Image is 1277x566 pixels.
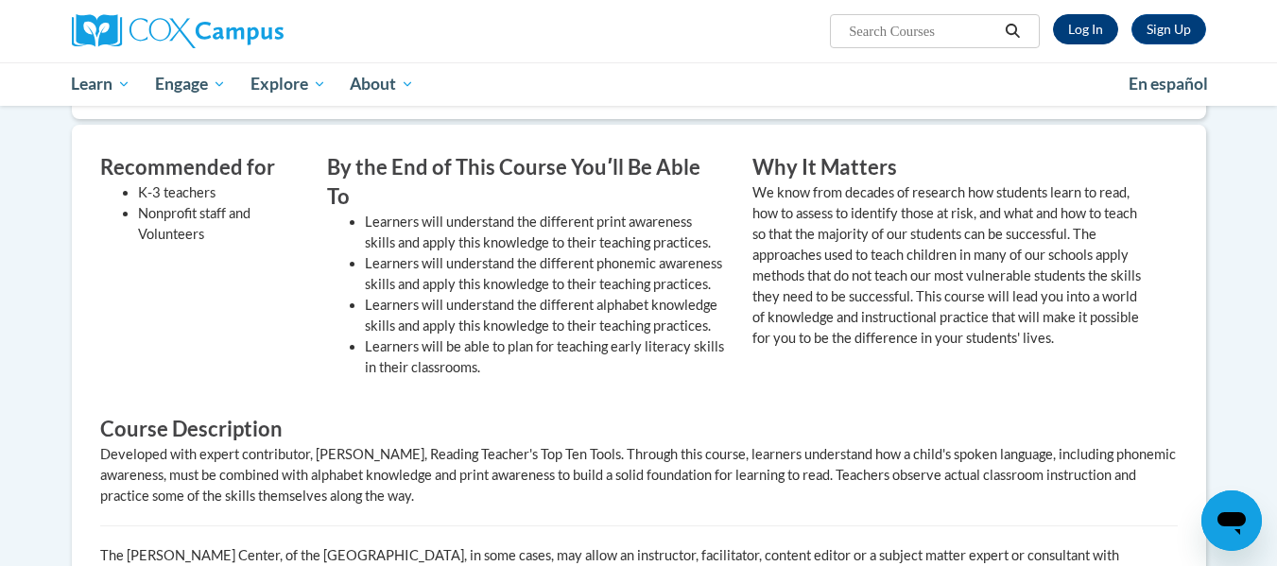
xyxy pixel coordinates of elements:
[72,14,431,48] a: Cox Campus
[365,253,724,295] li: Learners will understand the different phonemic awareness skills and apply this knowledge to thei...
[72,14,284,48] img: Cox Campus
[71,73,130,95] span: Learn
[752,182,1149,349] p: We know from decades of research how students learn to read, how to assess to identify those at r...
[1201,490,1262,551] iframe: Button to launch messaging window
[1116,64,1220,104] a: En español
[138,182,299,203] li: K-3 teachers
[1129,74,1208,94] span: En español
[365,295,724,336] li: Learners will understand the different alphabet knowledge skills and apply this knowledge to thei...
[143,62,238,106] a: Engage
[337,62,426,106] a: About
[238,62,338,106] a: Explore
[327,153,724,212] h3: By the End of This Course Youʹll Be Able To
[100,153,299,182] h3: Recommended for
[100,415,1178,444] h3: Course Description
[155,73,226,95] span: Engage
[365,336,724,378] li: Learners will be able to plan for teaching early literacy skills in their classrooms.
[43,62,1234,106] div: Main menu
[1053,14,1118,44] a: Log In
[847,20,998,43] input: Search Courses
[250,73,326,95] span: Explore
[752,153,1149,182] h3: Why It Matters
[365,212,724,253] li: Learners will understand the different print awareness skills and apply this knowledge to their t...
[60,62,144,106] a: Learn
[100,444,1178,506] div: Developed with expert contributor, [PERSON_NAME], Reading Teacher's Top Ten Tools. Through this c...
[350,73,414,95] span: About
[138,203,299,245] li: Nonprofit staff and Volunteers
[1131,14,1206,44] a: Register
[998,20,1027,43] button: Search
